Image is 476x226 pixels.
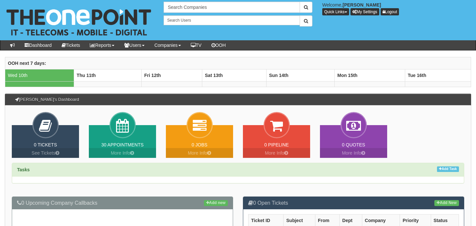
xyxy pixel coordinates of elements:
th: OOH next 7 days: [5,57,471,69]
a: More Info [89,148,156,158]
b: [PERSON_NAME] [343,2,381,8]
a: Add new [204,200,228,206]
a: 0 Pipeline [264,142,289,147]
a: 30 Appointments [101,142,144,147]
a: Dashboard [20,40,57,50]
a: Add New [434,200,459,206]
a: More Info [320,148,387,158]
th: Thu 11th [74,69,141,81]
a: 0 Tickets [34,142,57,147]
input: Search Companies [164,2,300,13]
th: Sun 14th [266,69,334,81]
h3: 0 Open Tickets [248,200,459,206]
input: Search Users [164,15,300,25]
a: My Settings [350,8,379,15]
a: Companies [149,40,186,50]
a: Tickets [57,40,85,50]
th: Mon 15th [334,69,405,81]
a: Users [119,40,149,50]
a: Reports [85,40,119,50]
a: OOH [207,40,231,50]
a: TV [186,40,207,50]
th: Fri 12th [142,69,202,81]
td: Wed 10th [5,69,74,81]
a: More Info [243,148,310,158]
th: Tue 16th [405,69,471,81]
h3: 0 Upcoming Company Callbacks [17,200,228,206]
a: Add Task [437,166,459,172]
a: Logout [381,8,399,15]
button: Quick Links [322,8,349,15]
a: See Tickets [12,148,79,158]
a: More Info [166,148,233,158]
div: Welcome, [317,2,476,15]
h3: [PERSON_NAME]'s Dashboard [12,94,82,105]
th: Sat 13th [202,69,267,81]
a: 0 Jobs [191,142,207,147]
a: 0 Quotes [342,142,365,147]
strong: Tasks [17,167,30,172]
